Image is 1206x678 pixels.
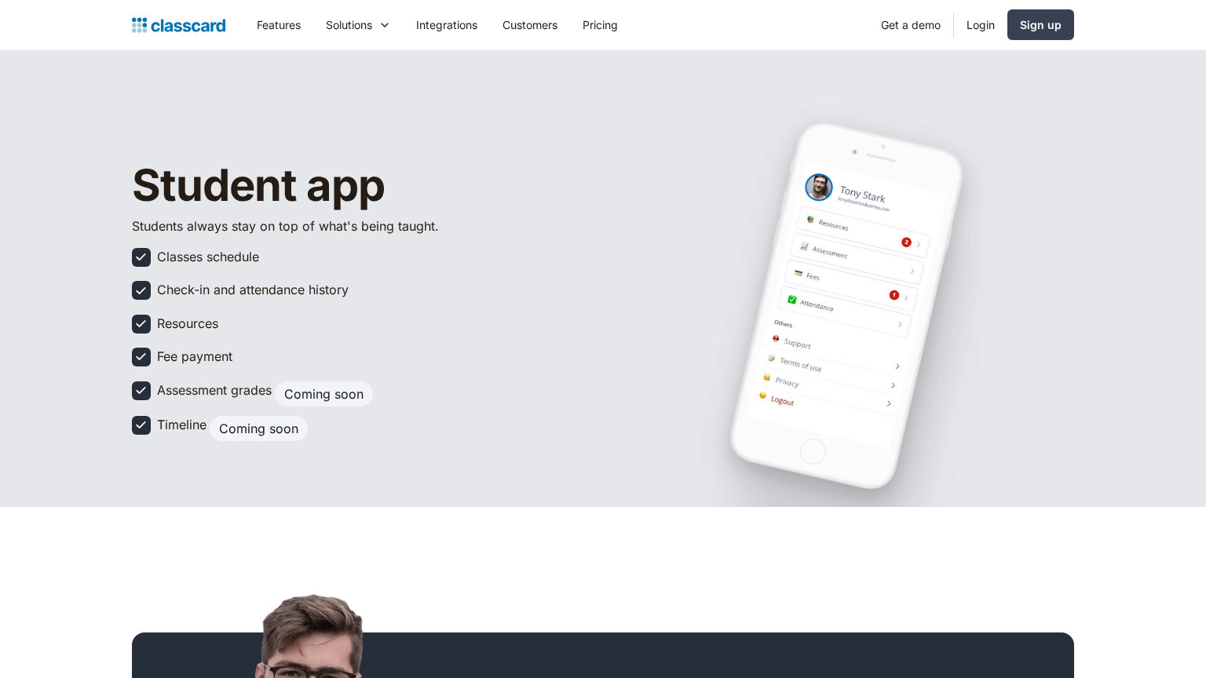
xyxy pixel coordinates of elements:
div: Coming soon [284,386,364,402]
h1: Student app [132,162,540,210]
div: Coming soon [219,421,298,436]
a: Customers [490,7,570,42]
a: Pricing [570,7,630,42]
div: Solutions [313,7,404,42]
div: Classes schedule [157,248,259,265]
a: Login [954,7,1007,42]
a: Logo [132,14,225,36]
a: Sign up [1007,9,1074,40]
div: Sign up [1020,16,1062,33]
div: Assessment grades [157,381,272,399]
p: Students always stay on top of what's being taught. [132,217,462,235]
div: Solutions [326,16,372,33]
a: Integrations [404,7,490,42]
div: Fee payment [157,348,232,365]
div: Resources [157,315,218,332]
div: Check-in and attendance history [157,281,349,298]
a: Get a demo [868,7,953,42]
a: Features [244,7,313,42]
div: Timeline [157,416,206,433]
